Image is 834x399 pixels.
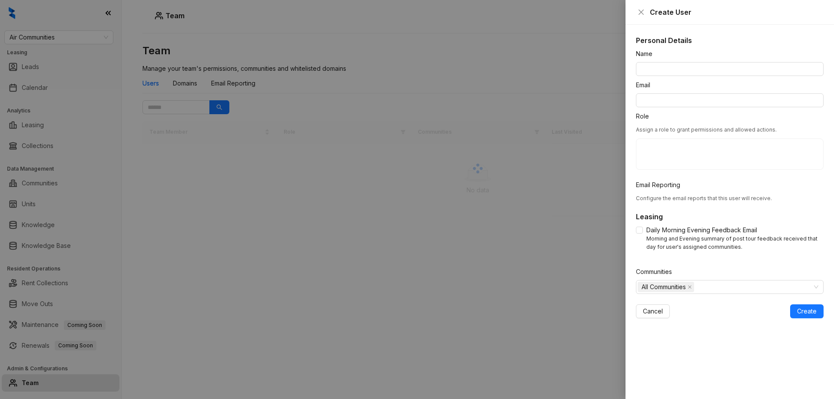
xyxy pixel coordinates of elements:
[636,211,824,222] h5: Leasing
[643,225,761,235] span: Daily Morning Evening Feedback Email
[636,112,655,121] label: Role
[636,80,656,90] label: Email
[636,267,678,277] label: Communities
[688,285,692,289] span: close
[797,307,817,316] span: Create
[636,7,646,17] button: Close
[636,49,658,59] label: Name
[636,62,824,76] input: Name
[643,307,663,316] span: Cancel
[636,126,777,133] span: Assign a role to grant permissions and allowed actions.
[636,195,772,201] span: Configure the email reports that this user will receive.
[642,282,686,292] span: All Communities
[790,304,824,318] button: Create
[638,282,694,292] span: All Communities
[636,93,824,107] input: Email
[636,304,670,318] button: Cancel
[636,35,824,46] h5: Personal Details
[650,7,824,17] div: Create User
[638,9,645,16] span: close
[646,235,824,251] div: Morning and Evening summary of post tour feedback received that day for user's assigned communities.
[636,180,686,190] label: Email Reporting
